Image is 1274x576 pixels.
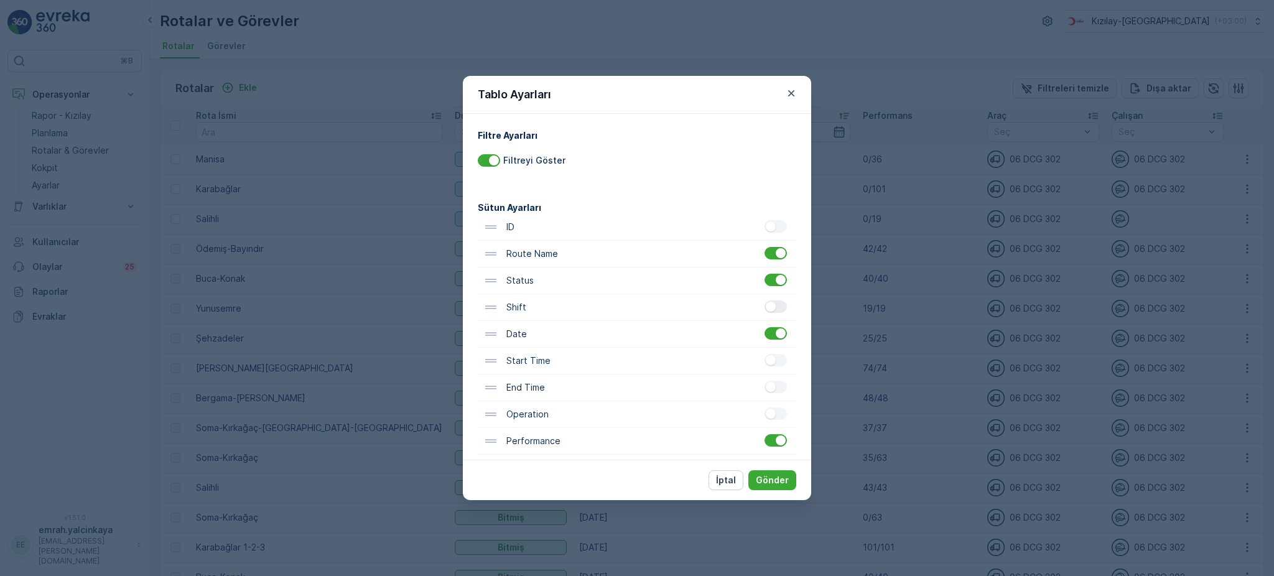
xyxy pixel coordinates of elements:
[478,374,796,401] div: End Time
[478,321,796,348] div: Date
[478,201,796,214] h4: Sütun Ayarları
[478,455,796,481] div: Vehicle
[504,221,514,233] p: ID
[478,428,796,455] div: Performance
[478,267,796,294] div: Status
[478,86,551,103] p: Tablo Ayarları
[504,301,526,314] p: Shift
[504,435,560,447] p: Performance
[478,401,796,428] div: Operation
[504,248,558,260] p: Route Name
[716,474,736,486] p: İptal
[709,470,743,490] button: İptal
[756,474,789,486] p: Gönder
[478,348,796,374] div: Start Time
[504,274,534,287] p: Status
[503,154,565,167] p: Filtreyi Göster
[748,470,796,490] button: Gönder
[504,328,527,340] p: Date
[478,129,796,142] h4: Filtre Ayarları
[478,294,796,321] div: Shift
[478,214,796,241] div: ID
[504,355,551,367] p: Start Time
[504,381,545,394] p: End Time
[504,408,549,420] p: Operation
[478,241,796,267] div: Route Name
